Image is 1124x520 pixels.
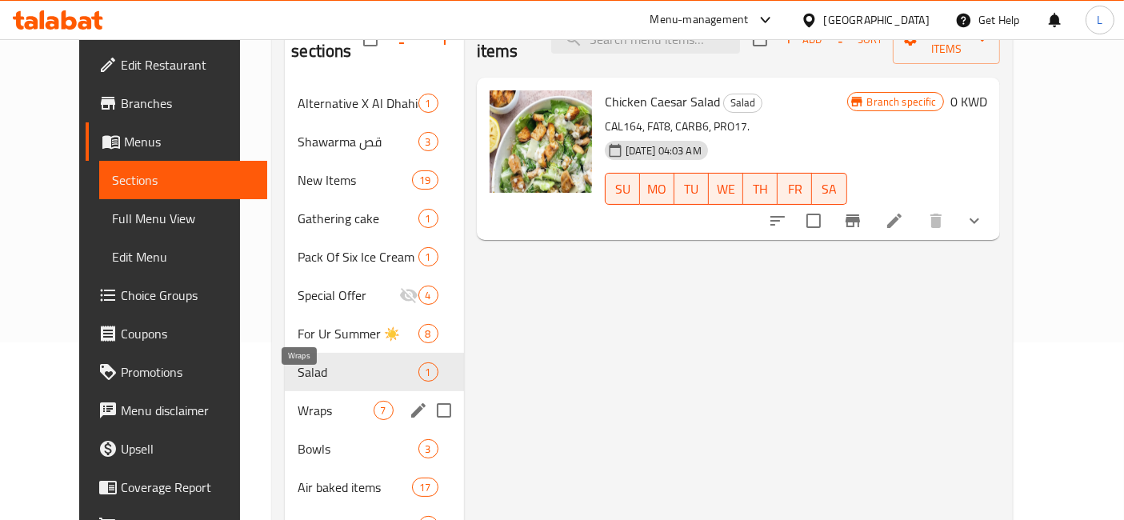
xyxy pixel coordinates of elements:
span: Menus [124,132,254,151]
span: Pack Of Six Ice Cream [298,247,418,266]
button: delete [917,202,955,240]
span: 1 [419,250,438,265]
span: Upsell [121,439,254,458]
span: 3 [419,442,438,457]
span: Air baked items [298,478,412,497]
div: items [418,324,438,343]
span: Shawarma قص [298,132,418,151]
span: Menu disclaimer [121,401,254,420]
span: Coverage Report [121,478,254,497]
button: sort-choices [758,202,797,240]
span: 8 [419,326,438,342]
span: [DATE] 04:03 AM [619,143,708,158]
span: 7 [374,403,393,418]
span: Branches [121,94,254,113]
span: For Ur Summer ☀️ [298,324,418,343]
div: Bowls3 [285,430,463,468]
a: Sections [99,161,267,199]
div: Special Offer4 [285,276,463,314]
div: Menu-management [650,10,749,30]
span: Coupons [121,324,254,343]
span: FR [784,178,806,201]
span: Chicken Caesar Salad [605,90,720,114]
div: New Items19 [285,161,463,199]
span: TH [750,178,771,201]
span: New Items [298,170,412,190]
button: TU [674,173,709,205]
button: SA [812,173,846,205]
div: items [418,439,438,458]
span: Wraps [298,401,373,420]
a: Edit menu item [885,211,904,230]
span: Gathering cake [298,209,418,228]
h6: 0 KWD [950,90,987,113]
div: Pack Of Six Ice Cream1 [285,238,463,276]
h2: Menu items [477,15,532,63]
div: Air baked items17 [285,468,463,506]
span: 3 [419,134,438,150]
div: items [418,286,438,305]
div: items [418,94,438,113]
img: Chicken Caesar Salad [490,90,592,193]
div: Wraps7edit [285,391,463,430]
a: Coverage Report [86,468,267,506]
span: SU [612,178,634,201]
span: Choice Groups [121,286,254,305]
button: MO [640,173,674,205]
span: Salad [724,94,762,112]
div: items [418,362,438,382]
span: 1 [419,96,438,111]
button: FR [778,173,812,205]
svg: Show Choices [965,211,984,230]
button: WE [709,173,743,205]
div: Salad1 [285,353,463,391]
button: TH [743,173,778,205]
div: items [418,132,438,151]
button: Branch-specific-item [834,202,872,240]
span: Salad [298,362,418,382]
a: Coupons [86,314,267,353]
div: Shawarma قص3 [285,122,463,161]
a: Menu disclaimer [86,391,267,430]
div: items [418,247,438,266]
div: Alternative X Al Dhahia Juice1 [285,84,463,122]
a: Menus [86,122,267,161]
button: edit [406,398,430,422]
a: Branches [86,84,267,122]
a: Promotions [86,353,267,391]
a: Upsell [86,430,267,468]
div: Gathering cake1 [285,199,463,238]
div: items [418,209,438,228]
span: 17 [413,480,437,495]
span: MO [646,178,668,201]
span: 19 [413,173,437,188]
span: 1 [419,211,438,226]
span: SA [818,178,840,201]
div: [GEOGRAPHIC_DATA] [824,11,930,29]
span: Edit Restaurant [121,55,254,74]
span: 4 [419,288,438,303]
span: Select to update [797,204,830,238]
a: Edit Menu [99,238,267,276]
div: items [374,401,394,420]
span: Special Offer [298,286,398,305]
p: CAL164, FAT8, CARB6, PRO17. [605,117,847,137]
button: SU [605,173,640,205]
span: Bowls [298,439,418,458]
a: Edit Restaurant [86,46,267,84]
div: Salad [723,94,762,113]
span: L [1097,11,1102,29]
span: Alternative X Al Dhahia Juice [298,94,418,113]
a: Full Menu View [99,199,267,238]
div: items [412,478,438,497]
button: show more [955,202,994,240]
